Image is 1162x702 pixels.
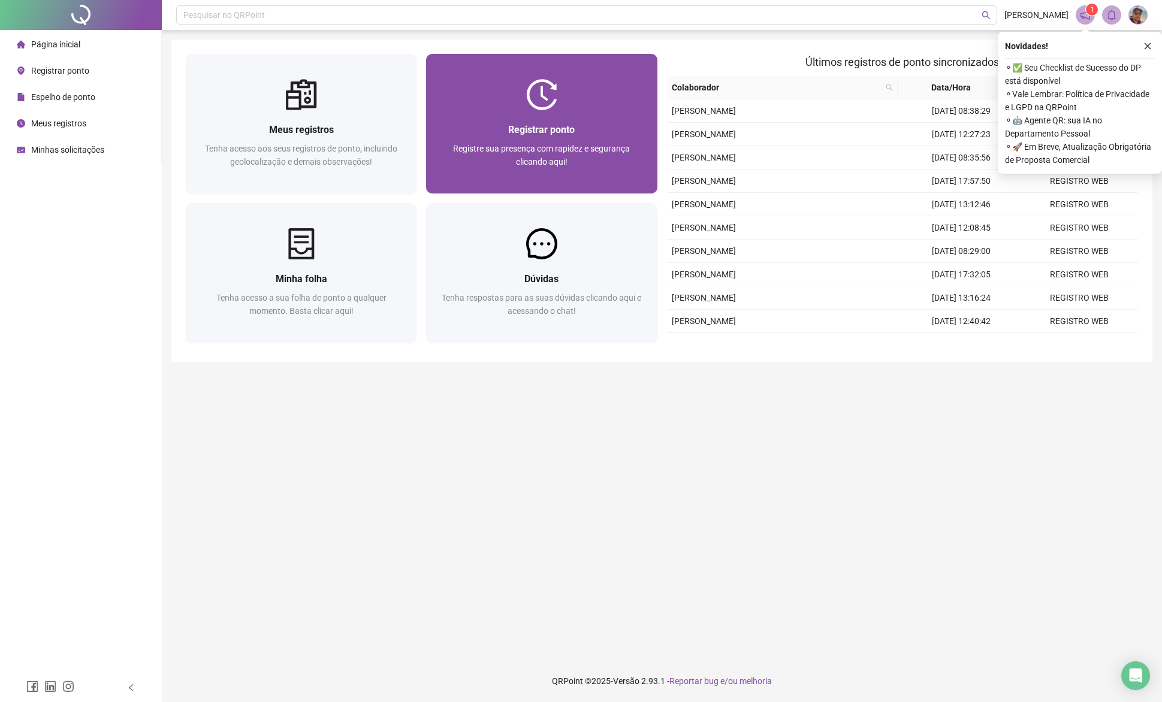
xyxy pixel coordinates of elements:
span: Página inicial [31,40,80,49]
a: Meus registrosTenha acesso aos seus registros de ponto, incluindo geolocalização e demais observa... [186,54,416,193]
img: 45911 [1129,6,1147,24]
span: search [886,84,893,91]
span: Novidades ! [1005,40,1048,53]
span: Registre sua presença com rapidez e segurança clicando aqui! [453,144,630,167]
span: Tenha respostas para as suas dúvidas clicando aqui e acessando o chat! [442,293,641,316]
span: close [1143,42,1152,50]
td: REGISTRO WEB [1020,240,1138,263]
th: Data/Hora [898,76,1013,99]
span: clock-circle [17,119,25,128]
span: [PERSON_NAME] [672,270,736,279]
span: Minha folha [276,273,327,285]
span: [PERSON_NAME] [672,106,736,116]
span: instagram [62,680,74,692]
span: 1 [1090,5,1094,14]
span: facebook [26,680,38,692]
td: [DATE] 08:35:56 [903,146,1021,170]
sup: 1 [1086,4,1098,16]
a: Registrar pontoRegistre sua presença com rapidez e segurança clicando aqui! [426,54,657,193]
span: Colaborador [672,81,882,94]
span: Data/Hora [903,81,999,94]
span: [PERSON_NAME] [672,293,736,302]
span: search [982,11,991,20]
td: [DATE] 12:27:23 [903,123,1021,146]
td: [DATE] 08:29:00 [903,240,1021,263]
span: Registrar ponto [508,124,575,135]
span: Meus registros [269,124,334,135]
td: REGISTRO WEB [1020,170,1138,193]
span: [PERSON_NAME] [1004,8,1069,22]
div: Open Intercom Messenger [1121,661,1150,690]
span: [PERSON_NAME] [672,199,736,209]
td: [DATE] 08:50:14 [903,333,1021,356]
td: [DATE] 17:32:05 [903,263,1021,286]
span: environment [17,66,25,75]
span: Reportar bug e/ou melhoria [669,676,772,686]
span: ⚬ 🚀 Em Breve, Atualização Obrigatória de Proposta Comercial [1005,140,1155,167]
span: [PERSON_NAME] [672,129,736,139]
span: schedule [17,146,25,154]
td: [DATE] 17:57:50 [903,170,1021,193]
span: ⚬ Vale Lembrar: Política de Privacidade e LGPD na QRPoint [1005,87,1155,114]
span: ⚬ 🤖 Agente QR: sua IA no Departamento Pessoal [1005,114,1155,140]
span: linkedin [44,680,56,692]
td: [DATE] 08:38:29 [903,99,1021,123]
span: Espelho de ponto [31,92,95,102]
span: Tenha acesso aos seus registros de ponto, incluindo geolocalização e demais observações! [205,144,397,167]
span: Minhas solicitações [31,145,104,155]
span: [PERSON_NAME] [672,223,736,232]
span: left [127,683,135,692]
td: REGISTRO WEB [1020,310,1138,333]
td: [DATE] 13:12:46 [903,193,1021,216]
span: [PERSON_NAME] [672,246,736,256]
td: REGISTRO WEB [1020,193,1138,216]
span: bell [1106,10,1117,20]
td: [DATE] 13:16:24 [903,286,1021,310]
span: notification [1080,10,1091,20]
span: ⚬ ✅ Seu Checklist de Sucesso do DP está disponível [1005,61,1155,87]
span: Tenha acesso a sua folha de ponto a qualquer momento. Basta clicar aqui! [216,293,387,316]
td: REGISTRO WEB [1020,286,1138,310]
a: DúvidasTenha respostas para as suas dúvidas clicando aqui e acessando o chat! [426,203,657,343]
td: REGISTRO WEB [1020,216,1138,240]
span: Últimos registros de ponto sincronizados [805,56,999,68]
span: Meus registros [31,119,86,128]
span: [PERSON_NAME] [672,316,736,326]
span: Dúvidas [524,273,559,285]
td: [DATE] 12:40:42 [903,310,1021,333]
span: [PERSON_NAME] [672,153,736,162]
td: REGISTRO WEB [1020,263,1138,286]
span: search [883,78,895,96]
span: Registrar ponto [31,66,89,75]
footer: QRPoint © 2025 - 2.93.1 - [162,660,1162,702]
td: REGISTRO WEB [1020,333,1138,356]
a: Minha folhaTenha acesso a sua folha de ponto a qualquer momento. Basta clicar aqui! [186,203,416,343]
span: [PERSON_NAME] [672,176,736,186]
span: home [17,40,25,49]
span: Versão [613,676,639,686]
td: [DATE] 12:08:45 [903,216,1021,240]
span: file [17,93,25,101]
